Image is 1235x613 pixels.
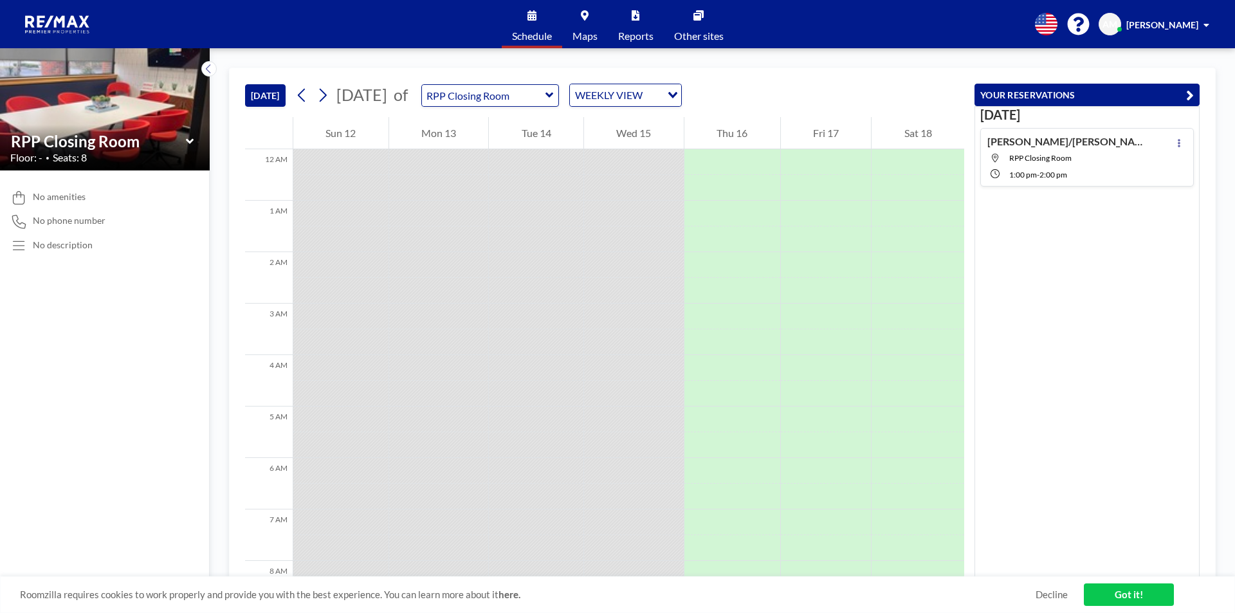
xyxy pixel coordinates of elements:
input: Search for option [646,87,660,104]
span: No amenities [33,191,86,203]
span: Schedule [512,31,552,41]
div: Fri 17 [781,117,872,149]
span: WEEKLY VIEW [572,87,645,104]
span: [PERSON_NAME] [1126,19,1198,30]
span: Floor: - [10,151,42,164]
span: [DATE] [336,85,387,104]
img: organization-logo [21,12,95,37]
span: AM [1102,19,1117,30]
div: Mon 13 [389,117,489,149]
div: Sun 12 [293,117,389,149]
span: • [46,154,50,162]
div: 3 AM [245,304,293,355]
a: Got it! [1084,583,1174,606]
div: 12 AM [245,149,293,201]
div: 5 AM [245,407,293,458]
div: Sat 18 [872,117,964,149]
a: here. [499,589,520,600]
div: No description [33,239,93,251]
h4: [PERSON_NAME]/[PERSON_NAME] [PERSON_NAME] [STREET_ADDRESS][PERSON_NAME] [987,135,1148,148]
span: Maps [572,31,598,41]
div: 2 AM [245,252,293,304]
a: Decline [1036,589,1068,601]
button: [DATE] [245,84,286,107]
div: Search for option [570,84,681,106]
span: No phone number [33,215,105,226]
div: 4 AM [245,355,293,407]
span: - [1037,170,1039,179]
div: Wed 15 [584,117,684,149]
h3: [DATE] [980,107,1194,123]
button: YOUR RESERVATIONS [974,84,1200,106]
div: 7 AM [245,509,293,561]
span: Reports [618,31,654,41]
input: RPP Closing Room [422,85,545,106]
div: 8 AM [245,561,293,612]
span: 1:00 PM [1009,170,1037,179]
input: RPP Closing Room [11,132,186,151]
div: Thu 16 [684,117,780,149]
span: Seats: 8 [53,151,87,164]
div: 1 AM [245,201,293,252]
span: RPP Closing Room [1009,153,1072,163]
div: Tue 14 [489,117,583,149]
span: Other sites [674,31,724,41]
span: 2:00 PM [1039,170,1067,179]
span: of [394,85,408,105]
span: Roomzilla requires cookies to work properly and provide you with the best experience. You can lea... [20,589,1036,601]
div: 6 AM [245,458,293,509]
